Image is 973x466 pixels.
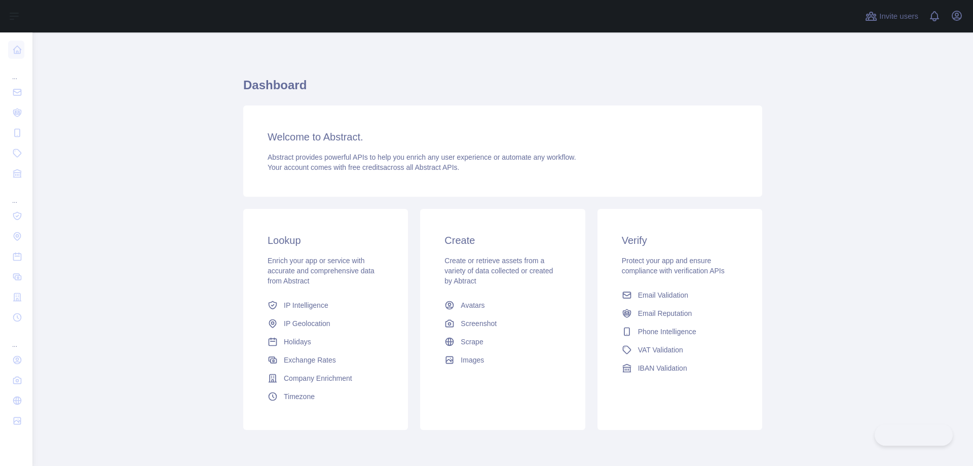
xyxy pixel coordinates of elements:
span: Your account comes with across all Abstract APIs. [268,163,459,171]
a: Company Enrichment [264,369,388,387]
span: free credits [348,163,383,171]
a: Timezone [264,387,388,406]
a: VAT Validation [618,341,742,359]
span: VAT Validation [638,345,683,355]
a: IBAN Validation [618,359,742,377]
h3: Create [444,233,560,247]
div: ... [8,329,24,349]
span: Exchange Rates [284,355,336,365]
span: IP Geolocation [284,318,330,329]
h3: Lookup [268,233,384,247]
a: Email Reputation [618,304,742,322]
span: Invite users [879,11,918,22]
a: IP Geolocation [264,314,388,333]
span: Email Validation [638,290,688,300]
iframe: Toggle Customer Support [875,424,953,446]
button: Invite users [863,8,920,24]
span: Email Reputation [638,308,692,318]
span: Enrich your app or service with accurate and comprehensive data from Abstract [268,257,375,285]
span: Scrape [461,337,483,347]
h3: Verify [622,233,738,247]
a: IP Intelligence [264,296,388,314]
a: Scrape [440,333,565,351]
span: Company Enrichment [284,373,352,383]
span: IBAN Validation [638,363,687,373]
a: Images [440,351,565,369]
a: Avatars [440,296,565,314]
span: Images [461,355,484,365]
a: Exchange Rates [264,351,388,369]
div: ... [8,185,24,205]
a: Holidays [264,333,388,351]
a: Email Validation [618,286,742,304]
a: Screenshot [440,314,565,333]
span: Screenshot [461,318,497,329]
span: Phone Intelligence [638,327,696,337]
div: ... [8,61,24,81]
span: Holidays [284,337,311,347]
span: Avatars [461,300,484,310]
h3: Welcome to Abstract. [268,130,738,144]
a: Phone Intelligence [618,322,742,341]
h1: Dashboard [243,77,762,101]
span: Abstract provides powerful APIs to help you enrich any user experience or automate any workflow. [268,153,576,161]
span: IP Intelligence [284,300,328,310]
span: Create or retrieve assets from a variety of data collected or created by Abtract [444,257,553,285]
span: Protect your app and ensure compliance with verification APIs [622,257,725,275]
span: Timezone [284,391,315,402]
